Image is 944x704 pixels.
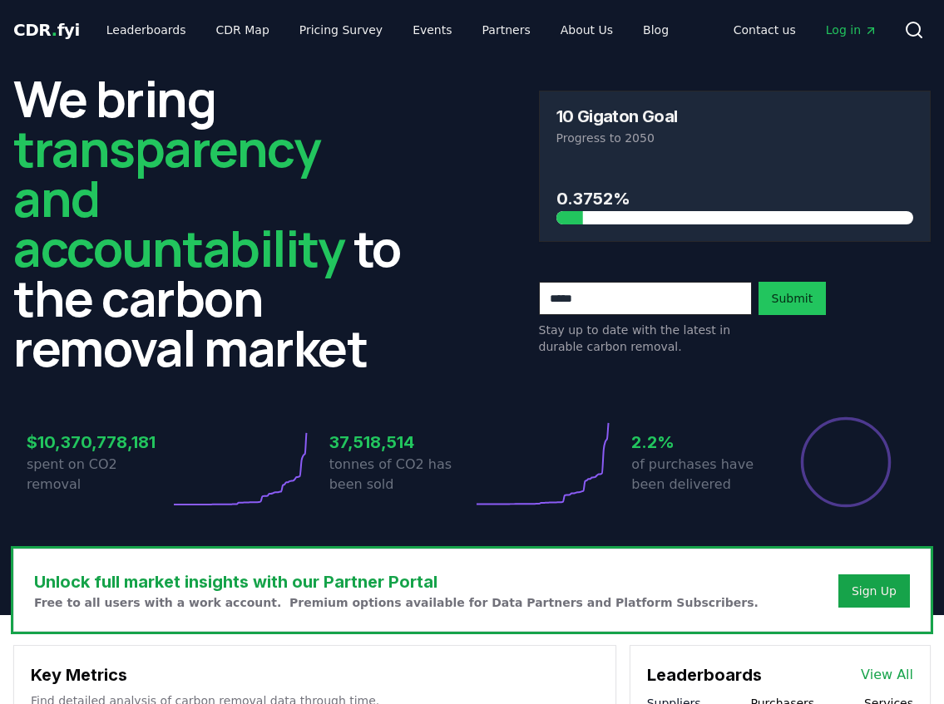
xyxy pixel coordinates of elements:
h3: Leaderboards [647,662,762,687]
a: Blog [630,15,682,45]
a: Leaderboards [93,15,200,45]
button: Submit [759,282,827,315]
p: of purchases have been delivered [631,455,774,495]
a: CDR.fyi [13,18,80,42]
a: Sign Up [852,583,897,599]
nav: Main [720,15,891,45]
a: CDR Map [203,15,283,45]
a: Partners [469,15,544,45]
a: Log in [813,15,891,45]
p: Progress to 2050 [556,130,914,146]
a: Pricing Survey [286,15,396,45]
h3: Unlock full market insights with our Partner Portal [34,569,759,594]
p: spent on CO2 removal [27,455,170,495]
a: Events [399,15,465,45]
h3: 37,518,514 [329,430,472,455]
span: . [52,20,57,40]
p: Free to all users with a work account. Premium options available for Data Partners and Platform S... [34,594,759,611]
a: About Us [547,15,626,45]
button: Sign Up [838,574,910,608]
span: CDR fyi [13,20,80,40]
a: Contact us [720,15,809,45]
p: Stay up to date with the latest in durable carbon removal. [539,322,752,355]
h3: 10 Gigaton Goal [556,108,678,125]
div: Percentage of sales delivered [799,416,892,509]
span: transparency and accountability [13,114,344,282]
h3: $10,370,778,181 [27,430,170,455]
a: View All [861,665,913,685]
p: tonnes of CO2 has been sold [329,455,472,495]
h3: 2.2% [631,430,774,455]
span: Log in [826,22,877,38]
h3: 0.3752% [556,186,914,211]
h2: We bring to the carbon removal market [13,73,406,372]
nav: Main [93,15,682,45]
h3: Key Metrics [31,662,599,687]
